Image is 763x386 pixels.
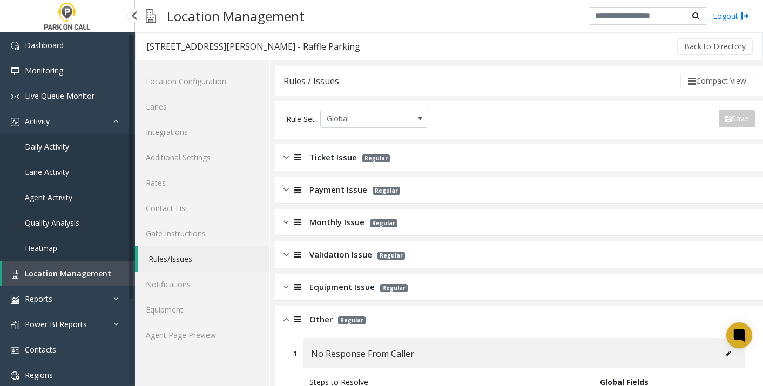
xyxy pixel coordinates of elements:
[135,145,269,170] a: Additional Settings
[135,69,269,94] a: Location Configuration
[25,116,50,126] span: Activity
[25,344,56,355] span: Contacts
[146,39,360,53] div: [STREET_ADDRESS][PERSON_NAME] - Raffle Parking
[135,170,269,195] a: Rates
[25,319,87,329] span: Power BI Reports
[138,246,269,272] a: Rules/Issues
[283,216,289,228] img: closed
[11,346,19,355] img: 'icon'
[135,119,269,145] a: Integrations
[135,272,269,297] a: Notifications
[11,295,19,304] img: 'icon'
[719,110,755,127] button: Save
[11,42,19,50] img: 'icon'
[25,243,57,253] span: Heatmap
[135,94,269,119] a: Lanes
[11,92,19,101] img: 'icon'
[309,248,372,261] span: Validation Issue
[11,118,19,126] img: 'icon'
[25,91,94,101] span: Live Queue Monitor
[25,141,69,152] span: Daily Activity
[283,248,289,261] img: closed
[309,151,357,164] span: Ticket Issue
[25,192,72,202] span: Agent Activity
[309,216,364,228] span: Monthly Issue
[25,218,79,228] span: Quality Analysis
[338,316,366,324] span: Regular
[373,187,400,195] span: Regular
[11,67,19,76] img: 'icon'
[677,38,753,55] button: Back to Directory
[135,195,269,221] a: Contact List
[293,348,298,359] div: 1
[25,268,111,279] span: Location Management
[311,347,414,361] span: No Response From Caller
[25,40,64,50] span: Dashboard
[283,313,289,326] img: opened
[309,184,367,196] span: Payment Issue
[309,313,333,326] span: Other
[135,221,269,246] a: Gate Instructions
[370,219,397,227] span: Regular
[362,154,390,162] span: Regular
[11,321,19,329] img: 'icon'
[161,3,310,29] h3: Location Management
[11,371,19,380] img: 'icon'
[25,167,69,177] span: Lane Activity
[680,73,753,89] button: Compact View
[286,110,315,128] div: Rule Set
[25,294,52,304] span: Reports
[146,3,156,29] img: pageIcon
[25,370,53,380] span: Regions
[25,65,63,76] span: Monitoring
[283,151,289,164] img: closed
[380,284,408,292] span: Regular
[377,252,405,260] span: Regular
[283,74,339,88] div: Rules / Issues
[741,10,750,22] img: logout
[2,261,135,286] a: Location Management
[135,322,269,348] a: Agent Page Preview
[283,281,289,293] img: closed
[11,270,19,279] img: 'icon'
[309,281,375,293] span: Equipment Issue
[713,10,750,22] a: Logout
[321,110,406,127] span: Global
[283,184,289,196] img: closed
[135,297,269,322] a: Equipment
